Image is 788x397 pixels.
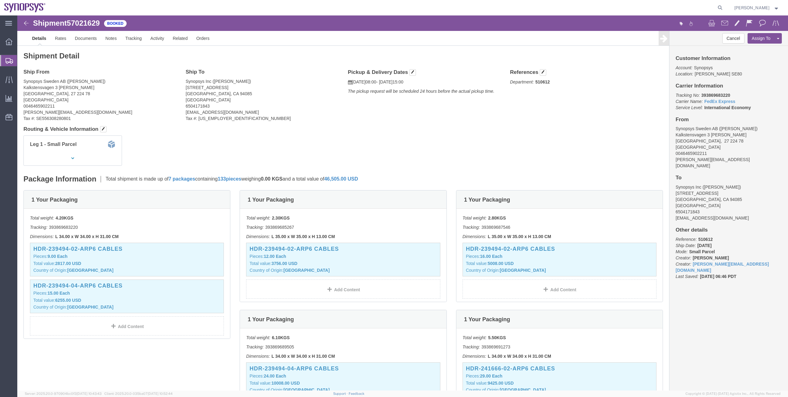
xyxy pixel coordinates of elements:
[148,392,173,395] span: [DATE] 10:52:44
[333,392,349,395] a: Support
[734,4,769,11] span: Rachelle Varela
[104,392,173,395] span: Client: 2025.20.0-035ba07
[734,4,780,11] button: [PERSON_NAME]
[4,3,46,12] img: logo
[349,392,364,395] a: Feedback
[17,15,788,391] iframe: FS Legacy Container
[685,391,781,396] span: Copyright © [DATE]-[DATE] Agistix Inc., All Rights Reserved
[25,392,102,395] span: Server: 2025.20.0-970904bc0f3
[77,392,102,395] span: [DATE] 10:43:43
